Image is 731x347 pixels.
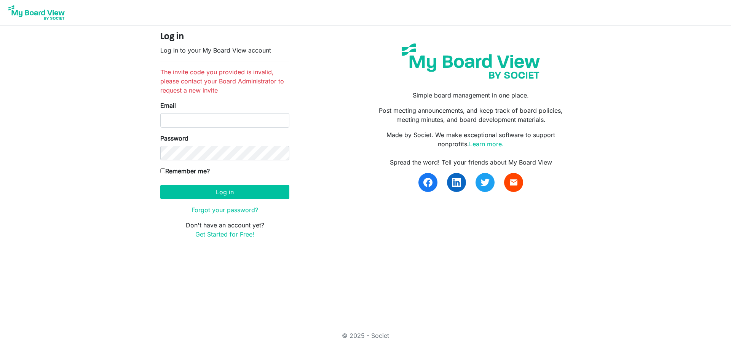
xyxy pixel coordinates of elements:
label: Password [160,134,188,143]
a: Forgot your password? [192,206,258,214]
p: Simple board management in one place. [371,91,571,100]
span: email [509,178,518,187]
h4: Log in [160,32,289,43]
p: Post meeting announcements, and keep track of board policies, meeting minutes, and board developm... [371,106,571,124]
a: email [504,173,523,192]
input: Remember me? [160,168,165,173]
div: Spread the word! Tell your friends about My Board View [371,158,571,167]
a: © 2025 - Societ [342,332,389,339]
img: linkedin.svg [452,178,461,187]
img: My Board View Logo [6,3,67,22]
p: Made by Societ. We make exceptional software to support nonprofits. [371,130,571,149]
p: Don't have an account yet? [160,221,289,239]
button: Log in [160,185,289,199]
p: Log in to your My Board View account [160,46,289,55]
img: my-board-view-societ.svg [396,38,546,85]
img: twitter.svg [480,178,490,187]
label: Email [160,101,176,110]
li: The invite code you provided is invalid, please contact your Board Administrator to request a new... [160,67,289,95]
a: Get Started for Free! [195,230,254,238]
label: Remember me? [160,166,210,176]
a: Learn more. [469,140,504,148]
img: facebook.svg [423,178,433,187]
